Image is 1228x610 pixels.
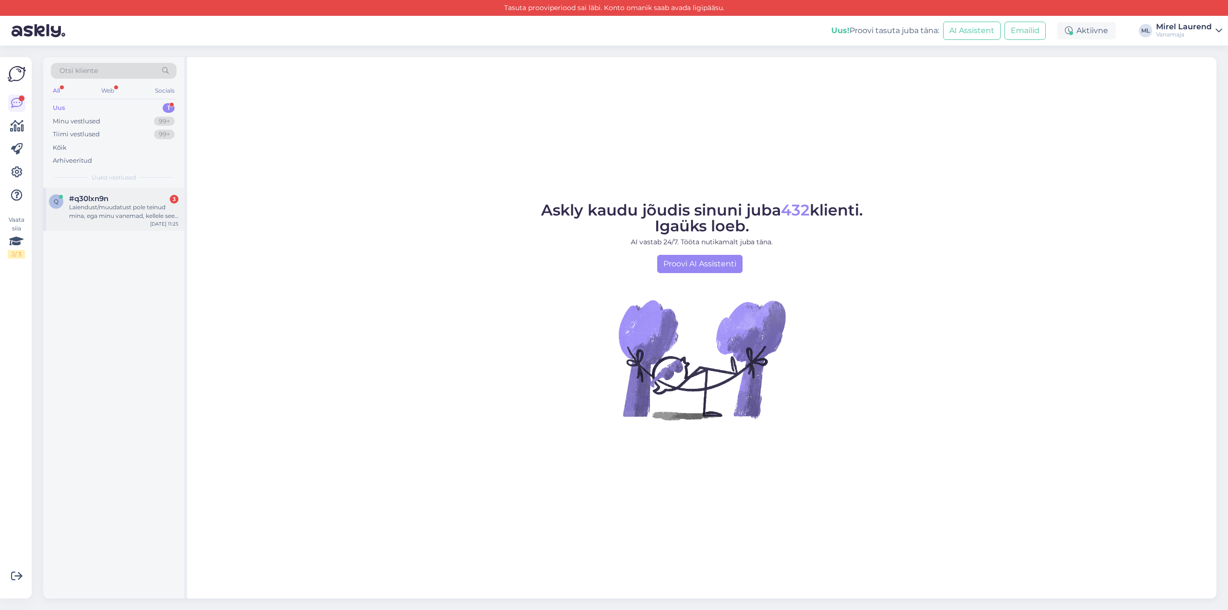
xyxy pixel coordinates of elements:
[69,203,178,220] div: Laiendust/muudatust pole teinud mina, ega minu vanemad, kellele see korter kuulub, vaid enne vane...
[831,25,939,36] div: Proovi tasuta juba täna:
[657,255,743,273] a: Proovi AI Assistenti
[53,143,67,153] div: Kõik
[615,273,788,446] img: No Chat active
[53,130,100,139] div: Tiimi vestlused
[1139,24,1152,37] div: ML
[1156,31,1212,38] div: Vanamaja
[59,66,98,76] span: Otsi kliente
[92,173,136,182] span: Uued vestlused
[163,103,175,113] div: 1
[53,117,100,126] div: Minu vestlused
[8,215,25,259] div: Vaata siia
[51,84,62,97] div: All
[541,237,863,247] p: AI vastab 24/7. Tööta nutikamalt juba täna.
[1004,22,1046,40] button: Emailid
[541,201,863,235] span: Askly kaudu jõudis sinuni juba klienti. Igaüks loeb.
[170,195,178,203] div: 3
[781,201,810,219] span: 432
[53,156,92,166] div: Arhiveeritud
[1057,22,1116,39] div: Aktiivne
[154,130,175,139] div: 99+
[153,84,177,97] div: Socials
[69,194,108,203] span: #q30lxn9n
[8,65,26,83] img: Askly Logo
[943,22,1001,40] button: AI Assistent
[54,198,59,205] span: q
[1156,23,1212,31] div: Mirel Laurend
[53,103,65,113] div: Uus
[150,220,178,227] div: [DATE] 11:25
[99,84,116,97] div: Web
[831,26,850,35] b: Uus!
[1156,23,1222,38] a: Mirel LaurendVanamaja
[154,117,175,126] div: 99+
[8,250,25,259] div: 2 / 3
